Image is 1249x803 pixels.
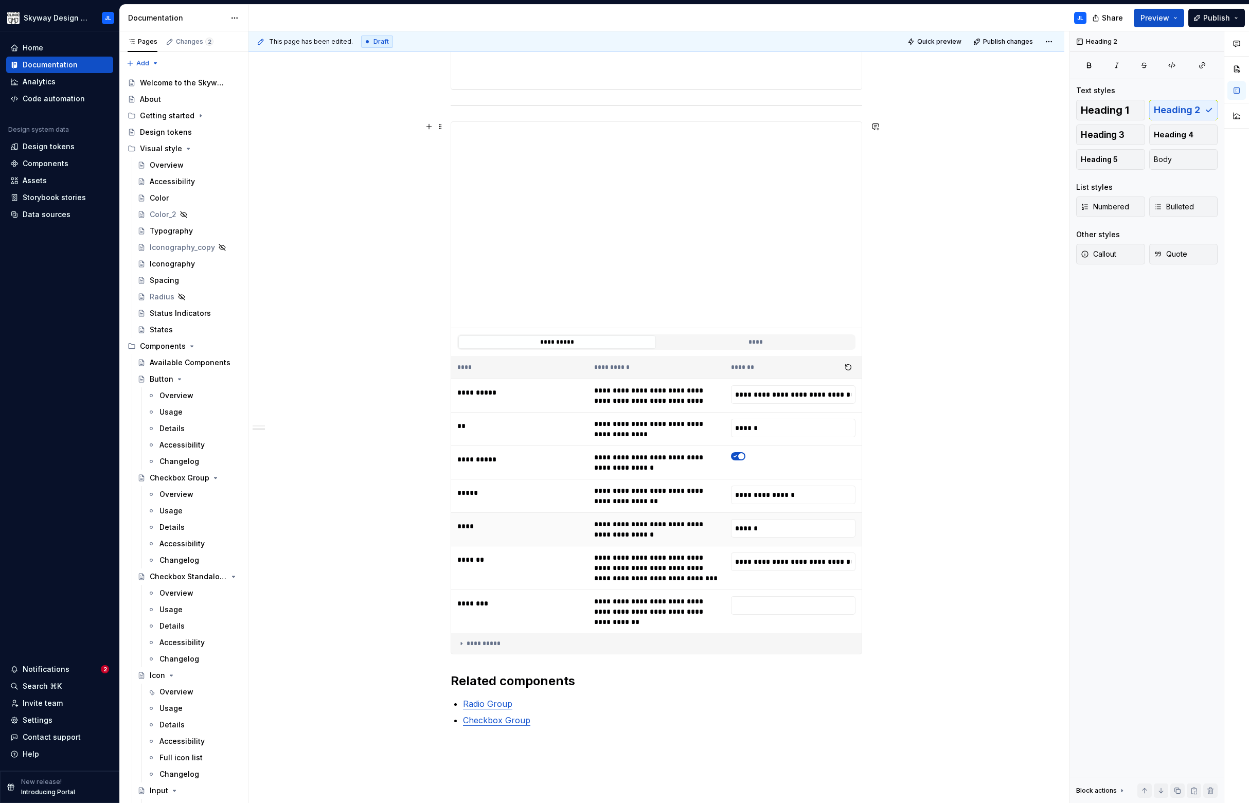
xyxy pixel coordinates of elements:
[6,155,113,172] a: Components
[150,176,195,187] div: Accessibility
[1203,13,1230,23] span: Publish
[6,74,113,90] a: Analytics
[159,703,183,713] div: Usage
[143,585,244,601] a: Overview
[6,40,113,56] a: Home
[133,256,244,272] a: Iconography
[136,59,149,67] span: Add
[1076,85,1115,96] div: Text styles
[143,651,244,667] a: Changelog
[133,239,244,256] a: Iconography_copy
[143,519,244,536] a: Details
[7,12,20,24] img: 7d2f9795-fa08-4624-9490-5a3f7218a56a.png
[21,788,75,796] p: Introducing Portal
[1076,124,1145,145] button: Heading 3
[143,404,244,420] a: Usage
[150,259,195,269] div: Iconography
[123,108,244,124] div: Getting started
[143,634,244,651] a: Accessibility
[159,539,205,549] div: Accessibility
[373,38,389,46] span: Draft
[150,325,173,335] div: States
[159,522,185,532] div: Details
[1076,182,1113,192] div: List styles
[123,338,244,354] div: Components
[150,292,174,302] div: Radius
[23,715,52,725] div: Settings
[140,127,192,137] div: Design tokens
[6,695,113,711] a: Invite team
[143,684,244,700] a: Overview
[6,172,113,189] a: Assets
[101,665,109,673] span: 2
[143,453,244,470] a: Changelog
[133,173,244,190] a: Accessibility
[1154,249,1187,259] span: Quote
[1076,197,1145,217] button: Numbered
[133,206,244,223] a: Color_2
[6,189,113,206] a: Storybook stories
[133,322,244,338] a: States
[133,782,244,799] a: Input
[1154,154,1172,165] span: Body
[2,7,117,29] button: Skyway Design SystemJL
[6,712,113,728] a: Settings
[133,289,244,305] a: Radius
[133,190,244,206] a: Color
[133,371,244,387] a: Button
[159,555,199,565] div: Changelog
[143,420,244,437] a: Details
[123,91,244,108] a: About
[150,473,209,483] div: Checkbox Group
[143,700,244,717] a: Usage
[133,223,244,239] a: Typography
[23,749,39,759] div: Help
[159,440,205,450] div: Accessibility
[150,670,165,681] div: Icon
[150,572,227,582] div: Checkbox Standalone
[1076,783,1126,798] div: Block actions
[1076,229,1120,240] div: Other styles
[176,38,213,46] div: Changes
[159,456,199,467] div: Changelog
[23,158,68,169] div: Components
[159,506,183,516] div: Usage
[23,60,78,70] div: Documentation
[159,604,183,615] div: Usage
[143,503,244,519] a: Usage
[1154,202,1194,212] span: Bulleted
[133,568,244,585] a: Checkbox Standalone
[269,38,353,46] span: This page has been edited.
[159,736,205,746] div: Accessibility
[159,720,185,730] div: Details
[159,621,185,631] div: Details
[6,57,113,73] a: Documentation
[23,43,43,53] div: Home
[105,14,111,22] div: JL
[143,486,244,503] a: Overview
[140,144,182,154] div: Visual style
[917,38,961,46] span: Quick preview
[1077,14,1083,22] div: JL
[150,226,193,236] div: Typography
[983,38,1033,46] span: Publish changes
[143,601,244,618] a: Usage
[143,733,244,750] a: Accessibility
[23,664,69,674] div: Notifications
[159,390,193,401] div: Overview
[133,354,244,371] a: Available Components
[6,661,113,677] button: Notifications2
[150,358,230,368] div: Available Components
[1188,9,1245,27] button: Publish
[463,715,530,725] a: Checkbox Group
[6,91,113,107] a: Code automation
[1149,197,1218,217] button: Bulleted
[143,552,244,568] a: Changelog
[133,667,244,684] a: Icon
[159,489,193,499] div: Overview
[159,687,193,697] div: Overview
[23,94,85,104] div: Code automation
[143,750,244,766] a: Full icon list
[1081,249,1116,259] span: Callout
[123,75,244,91] a: Welcome to the Skyway Design System!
